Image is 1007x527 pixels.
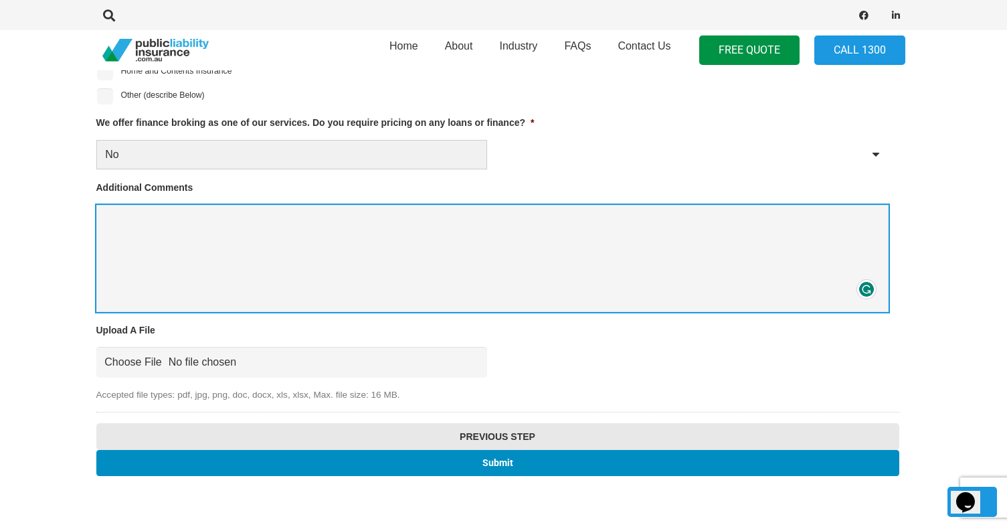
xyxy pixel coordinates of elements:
[96,450,899,476] input: Submit
[102,39,209,62] a: pli_logotransparent
[486,26,551,74] a: Industry
[951,473,994,514] iframe: chat widget
[814,35,905,66] a: Call 1300
[499,40,537,52] span: Industry
[604,26,684,74] a: Contact Us
[96,378,889,402] span: Accepted file types: pdf, jpg, png, doc, docx, xls, xlsx, Max. file size: 16 MB.
[96,9,123,21] a: Search
[432,26,486,74] a: About
[551,26,604,74] a: FAQs
[887,6,905,25] a: LinkedIn
[564,40,591,52] span: FAQs
[389,40,418,52] span: Home
[96,117,535,129] label: We offer finance broking as one of our services. Do you require pricing on any loans or finance?
[947,487,997,517] a: Back to top
[854,6,873,25] a: Facebook
[96,324,155,336] label: Upload A File
[120,89,204,101] label: Other (describe Below)
[376,26,432,74] a: Home
[96,181,193,194] label: Additional Comments
[120,65,232,77] label: Home and Contents Insurance
[699,35,800,66] a: FREE QUOTE
[96,423,899,450] input: Previous Step
[618,40,670,52] span: Contact Us
[445,40,473,52] span: About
